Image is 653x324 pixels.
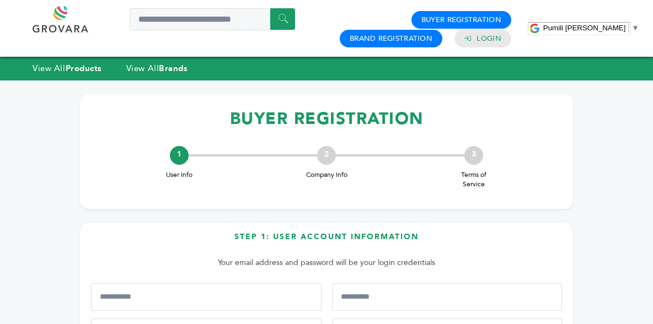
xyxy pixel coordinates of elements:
p: Your email address and password will be your login credentials [97,256,556,269]
h3: Step 1: User Account Information [91,231,562,251]
a: Pumili [PERSON_NAME]​ [543,24,639,32]
a: Brand Registration [350,34,432,44]
a: View AllBrands [126,63,188,74]
a: Buyer Registration [421,15,501,25]
span: Company Info [304,170,349,180]
div: 1 [170,146,189,165]
input: Last Name* [332,283,563,311]
span: Terms of Service [452,170,496,189]
a: View AllProducts [33,63,102,74]
h1: BUYER REGISTRATION [91,102,562,135]
span: ​ [628,24,629,32]
strong: Products [66,63,102,74]
div: 2 [317,146,336,165]
span: Pumili [PERSON_NAME] [543,24,626,32]
div: 3 [464,146,483,165]
input: First Name* [91,283,322,311]
input: Search a product or brand... [130,8,295,30]
strong: Brands [159,63,188,74]
span: ▼ [631,24,639,32]
a: Login [477,34,501,44]
span: User Info [157,170,201,180]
